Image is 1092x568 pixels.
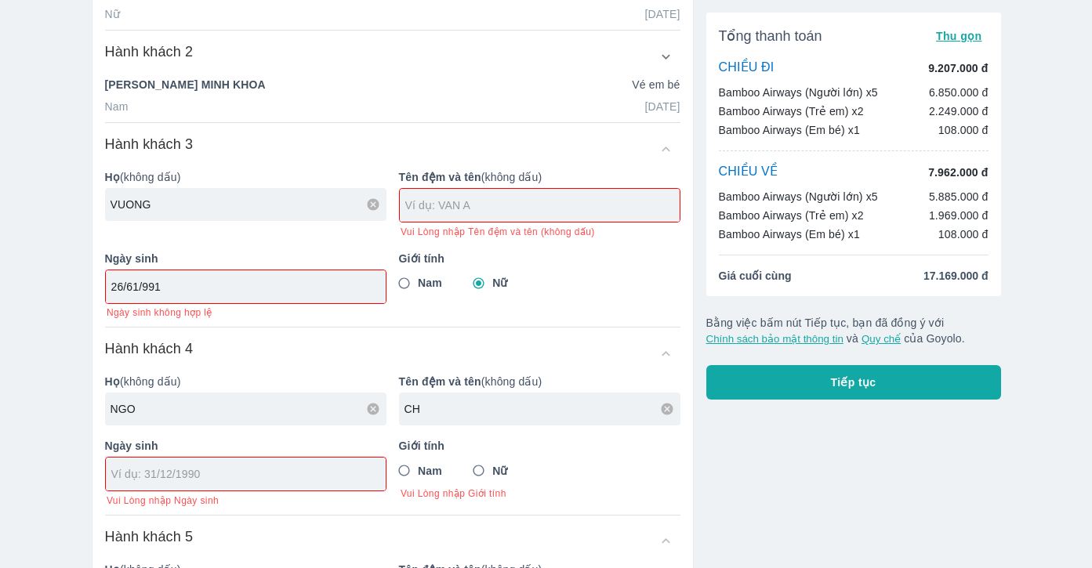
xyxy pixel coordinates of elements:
[928,165,988,180] p: 7.962.000 đ
[831,374,876,390] span: Tiếp tục
[105,99,129,114] p: Nam
[936,30,982,42] span: Thu gọn
[111,197,386,212] input: Ví dụ: NGUYEN
[928,60,988,76] p: 9.207.000 đ
[862,333,901,345] button: Quy chế
[399,251,680,266] p: Giới tính
[719,122,860,138] p: Bamboo Airways (Em bé) x1
[645,99,680,114] p: [DATE]
[418,275,442,291] span: Nam
[929,85,989,100] p: 6.850.000 đ
[405,401,680,417] input: Ví dụ: VAN A
[105,6,120,22] p: Nữ
[719,208,864,223] p: Bamboo Airways (Trẻ em) x2
[111,279,370,295] input: Ví dụ: 31/12/1990
[105,375,120,388] b: Họ
[706,315,1001,346] p: Bằng việc bấm nút Tiếp tục, bạn đã đồng ý với và của Goyolo.
[105,171,120,183] b: Họ
[492,463,507,479] span: Nữ
[401,226,595,238] span: Vui Lòng nhập Tên đệm và tên (không dấu)
[105,77,266,92] p: [PERSON_NAME] MINH KHOA
[105,42,194,61] h6: Hành khách 2
[107,306,212,319] span: Ngày sinh không hợp lệ
[938,122,989,138] p: 108.000 đ
[105,374,386,389] p: (không dấu)
[105,527,194,546] h6: Hành khách 5
[399,171,481,183] b: Tên đệm và tên
[719,268,792,284] span: Giá cuối cùng
[107,494,219,507] span: Vui Lòng nhập Ngày sinh
[719,226,860,242] p: Bamboo Airways (Em bé) x1
[401,487,680,500] span: Vui Lòng nhập Giới tính
[719,164,778,181] p: CHIỀU VỀ
[706,365,1001,400] button: Tiếp tục
[399,374,680,389] p: (không dấu)
[719,60,775,77] p: CHIỀU ĐI
[399,169,680,185] p: (không dấu)
[719,27,822,45] span: Tổng thanh toán
[111,466,370,482] input: Ví dụ: 31/12/1990
[719,189,878,204] p: Bamboo Airways (Người lớn) x5
[105,339,194,358] h6: Hành khách 4
[492,275,507,291] span: Nữ
[105,135,194,154] h6: Hành khách 3
[399,438,680,454] p: Giới tính
[929,189,989,204] p: 5.885.000 đ
[105,251,386,266] p: Ngày sinh
[930,25,989,47] button: Thu gọn
[111,401,386,417] input: Ví dụ: NGUYEN
[105,438,386,454] p: Ngày sinh
[929,208,989,223] p: 1.969.000 đ
[719,85,878,100] p: Bamboo Airways (Người lớn) x5
[418,463,442,479] span: Nam
[923,268,989,284] span: 17.169.000 đ
[399,375,481,388] b: Tên đệm và tên
[719,103,864,119] p: Bamboo Airways (Trẻ em) x2
[706,333,843,345] button: Chính sách bảo mật thông tin
[645,6,680,22] p: [DATE]
[632,77,680,92] p: Vé em bé
[405,197,680,213] input: Ví dụ: VAN A
[929,103,989,119] p: 2.249.000 đ
[105,169,386,185] p: (không dấu)
[938,226,989,242] p: 108.000 đ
